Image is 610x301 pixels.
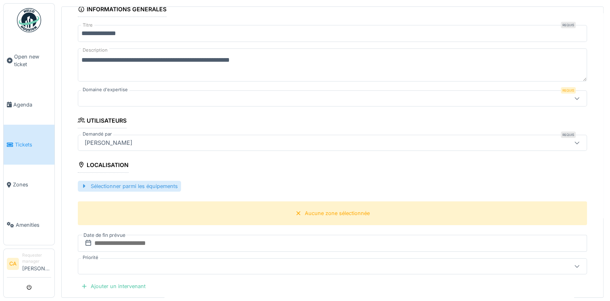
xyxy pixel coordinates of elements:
span: Agenda [13,101,51,109]
a: CA Requester manager[PERSON_NAME] [7,252,51,278]
span: Zones [13,181,51,188]
a: Zones [4,165,54,205]
div: Requis [561,132,576,138]
div: Requis [561,22,576,28]
span: Amenities [16,221,51,229]
li: CA [7,258,19,270]
div: [PERSON_NAME] [81,138,135,147]
label: Priorité [81,254,100,261]
label: Demandé par [81,131,113,138]
label: Date de fin prévue [83,231,126,240]
a: Open new ticket [4,37,54,85]
a: Tickets [4,125,54,165]
div: Sélectionner parmi les équipements [78,181,181,192]
a: Agenda [4,85,54,125]
a: Amenities [4,205,54,245]
div: Informations générales [78,3,167,17]
label: Titre [81,22,94,29]
label: Description [81,45,109,55]
img: Badge_color-CXgf-gQk.svg [17,8,41,32]
div: Aucune zone sélectionnée [305,209,370,217]
span: Open new ticket [14,53,51,68]
span: Tickets [15,141,51,148]
div: Ajouter un intervenant [78,281,149,292]
label: Domaine d'expertise [81,86,129,93]
div: Localisation [78,159,129,173]
li: [PERSON_NAME] [22,252,51,276]
div: Requester manager [22,252,51,265]
div: Utilisateurs [78,115,127,128]
div: Requis [561,87,576,94]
